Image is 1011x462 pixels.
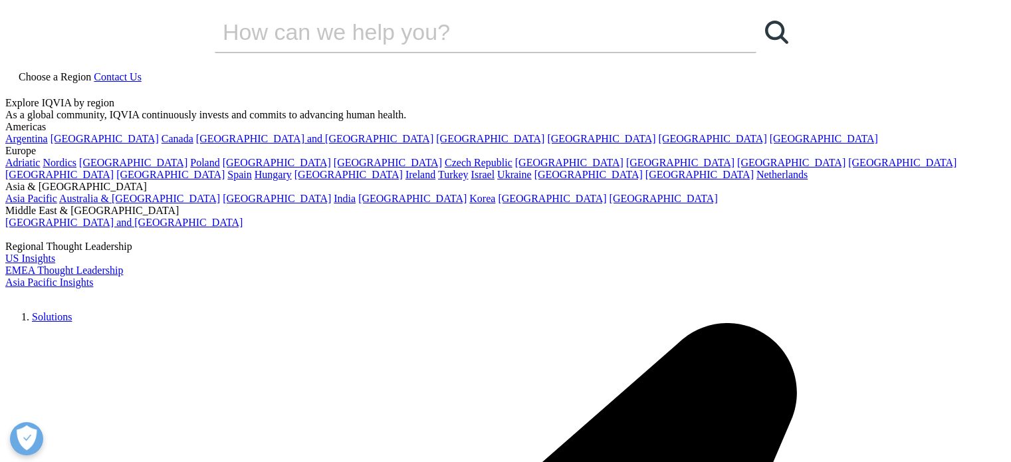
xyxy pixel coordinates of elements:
[547,133,655,144] a: [GEOGRAPHIC_DATA]
[5,109,1006,121] div: As a global community, IQVIA continuously invests and commits to advancing human health.
[405,169,435,180] a: Ireland
[358,193,467,204] a: [GEOGRAPHIC_DATA]
[5,205,1006,217] div: Middle East & [GEOGRAPHIC_DATA]
[79,157,187,168] a: [GEOGRAPHIC_DATA]
[534,169,643,180] a: [GEOGRAPHIC_DATA]
[497,169,532,180] a: Ukraine
[5,145,1006,157] div: Europe
[5,265,123,276] a: EMEA Thought Leadership
[445,157,512,168] a: Czech Republic
[645,169,754,180] a: [GEOGRAPHIC_DATA]
[162,133,193,144] a: Canada
[5,181,1006,193] div: Asia & [GEOGRAPHIC_DATA]
[5,169,114,180] a: [GEOGRAPHIC_DATA]
[19,71,91,82] span: Choose a Region
[5,241,1006,253] div: Regional Thought Leadership
[116,169,225,180] a: [GEOGRAPHIC_DATA]
[659,133,767,144] a: [GEOGRAPHIC_DATA]
[32,311,72,322] a: Solutions
[737,157,845,168] a: [GEOGRAPHIC_DATA]
[848,157,956,168] a: [GEOGRAPHIC_DATA]
[5,277,93,288] a: Asia Pacific Insights
[10,422,43,455] button: Open Preferences
[765,21,788,44] svg: Search
[5,133,48,144] a: Argentina
[610,193,718,204] a: [GEOGRAPHIC_DATA]
[471,169,495,180] a: Israel
[334,157,442,168] a: [GEOGRAPHIC_DATA]
[436,133,544,144] a: [GEOGRAPHIC_DATA]
[756,169,808,180] a: Netherlands
[196,133,433,144] a: [GEOGRAPHIC_DATA] and [GEOGRAPHIC_DATA]
[626,157,734,168] a: [GEOGRAPHIC_DATA]
[227,169,251,180] a: Spain
[255,169,292,180] a: Hungary
[223,193,331,204] a: [GEOGRAPHIC_DATA]
[294,169,403,180] a: [GEOGRAPHIC_DATA]
[5,121,1006,133] div: Americas
[94,71,142,82] a: Contact Us
[438,169,469,180] a: Turkey
[5,193,57,204] a: Asia Pacific
[43,157,76,168] a: Nordics
[770,133,878,144] a: [GEOGRAPHIC_DATA]
[190,157,219,168] a: Poland
[5,97,1006,109] div: Explore IQVIA by region
[59,193,220,204] a: Australia & [GEOGRAPHIC_DATA]
[498,193,606,204] a: [GEOGRAPHIC_DATA]
[5,253,55,264] a: US Insights
[223,157,331,168] a: [GEOGRAPHIC_DATA]
[215,12,719,52] input: Search
[5,157,40,168] a: Adriatic
[51,133,159,144] a: [GEOGRAPHIC_DATA]
[5,217,243,228] a: [GEOGRAPHIC_DATA] and [GEOGRAPHIC_DATA]
[515,157,623,168] a: [GEOGRAPHIC_DATA]
[469,193,495,204] a: Korea
[756,12,796,52] a: Search
[334,193,356,204] a: India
